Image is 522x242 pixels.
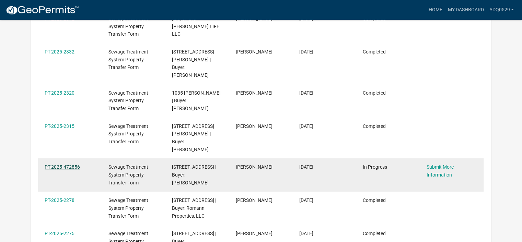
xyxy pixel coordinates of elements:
span: Sewage Treatment System Property Transfer Form [108,90,148,111]
span: Completed [363,49,386,55]
span: Completed [363,123,386,129]
span: Sewage Treatment System Property Transfer Form [108,164,148,185]
a: PT-2025-472856 [45,164,80,170]
span: Angela Quam [236,123,272,129]
a: PT-2025-2275 [45,231,74,236]
span: 1035 JEFFERSON PL | Buyer: Benjamin Brenden [172,90,221,111]
span: In Progress [363,164,387,170]
span: 808 GLEN WAY | Buyer: Jaxon Beichler [172,123,214,152]
span: Angela Quam [236,231,272,236]
span: 09/03/2025 [299,164,313,170]
span: 09/04/2025 [299,90,313,96]
span: 09/01/2025 [299,231,313,236]
span: Sewage Treatment System Property Transfer Form [108,123,148,145]
span: Angela Quam [236,49,272,55]
a: PT-2025-2315 [45,123,74,129]
span: 09/01/2025 [299,197,313,203]
span: 146 1ST AVE S | Buyer: Romann Properties, LLC [172,197,216,219]
a: PT-2025-2320 [45,90,74,96]
a: Home [426,3,445,16]
a: My Dashboard [445,3,486,16]
span: Sewage Treatment System Property Transfer Form [108,16,148,37]
span: 09/05/2025 [299,49,313,55]
span: Completed [363,90,386,96]
span: 707 MARSHALL AVE | Buyer: ZACHARY ZINS [172,49,214,78]
span: | Buyer: BIG MAC LAKE LIFE LLC [172,16,219,37]
a: PT-2025-2278 [45,197,74,203]
span: Sewage Treatment System Property Transfer Form [108,197,148,219]
span: Sewage Treatment System Property Transfer Form [108,49,148,70]
a: Submit More Information [427,164,454,178]
span: Angela Quam [236,90,272,96]
span: 09/04/2025 [299,123,313,129]
a: PT-2025-2332 [45,49,74,55]
span: Angela Quam [236,197,272,203]
span: Completed [363,231,386,236]
span: Completed [363,197,386,203]
span: Angela Quam [236,164,272,170]
a: adq0529 [486,3,517,16]
span: 46717 TOAD RIVER RD | Buyer: Charlie Sweetman [172,164,216,185]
